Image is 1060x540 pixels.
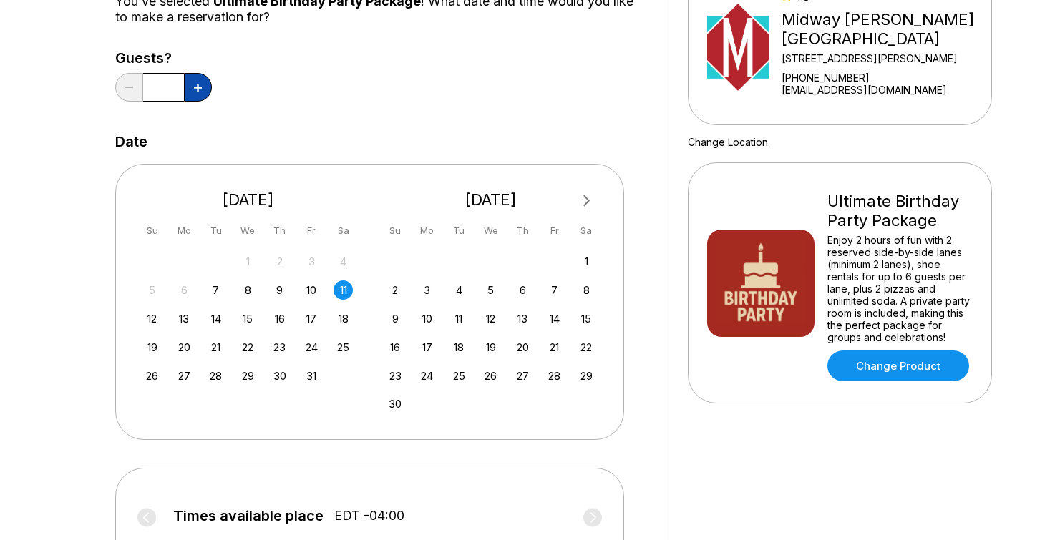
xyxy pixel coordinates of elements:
div: Choose Thursday, October 23rd, 2025 [270,338,289,357]
div: Choose Sunday, November 2nd, 2025 [386,280,405,300]
div: Choose Monday, October 27th, 2025 [175,366,194,386]
label: Guests? [115,50,212,66]
div: Choose Saturday, November 1st, 2025 [577,252,596,271]
div: Not available Monday, October 6th, 2025 [175,280,194,300]
div: Choose Thursday, November 27th, 2025 [513,366,533,386]
div: Choose Friday, October 31st, 2025 [302,366,321,386]
div: [DATE] [137,190,359,210]
div: Choose Saturday, October 18th, 2025 [334,309,353,328]
button: Next Month [575,190,598,212]
div: Choose Sunday, November 16th, 2025 [386,338,405,357]
img: Ultimate Birthday Party Package [707,230,815,337]
div: Fr [302,221,321,240]
a: Change Location [688,136,768,148]
div: Choose Friday, November 14th, 2025 [545,309,564,328]
div: Choose Monday, November 24th, 2025 [417,366,437,386]
div: We [238,221,258,240]
div: Choose Friday, November 28th, 2025 [545,366,564,386]
div: We [481,221,500,240]
div: [PHONE_NUMBER] [782,72,985,84]
div: Choose Friday, November 7th, 2025 [545,280,564,300]
div: Choose Saturday, October 25th, 2025 [334,338,353,357]
div: Choose Monday, October 13th, 2025 [175,309,194,328]
div: Choose Sunday, November 30th, 2025 [386,394,405,413]
div: Choose Wednesday, October 15th, 2025 [238,309,258,328]
div: Choose Saturday, November 15th, 2025 [577,309,596,328]
div: month 2025-11 [384,250,598,414]
div: Choose Thursday, November 13th, 2025 [513,309,533,328]
div: Choose Thursday, October 9th, 2025 [270,280,289,300]
div: Choose Monday, November 10th, 2025 [417,309,437,328]
div: Su [386,221,405,240]
div: Choose Tuesday, October 14th, 2025 [206,309,225,328]
div: month 2025-10 [141,250,356,386]
div: Choose Saturday, November 22nd, 2025 [577,338,596,357]
div: Tu [206,221,225,240]
div: Choose Sunday, November 23rd, 2025 [386,366,405,386]
div: Choose Saturday, November 8th, 2025 [577,280,596,300]
div: Choose Monday, November 17th, 2025 [417,338,437,357]
div: Choose Friday, November 21st, 2025 [545,338,564,357]
div: [DATE] [380,190,602,210]
div: Choose Saturday, November 29th, 2025 [577,366,596,386]
div: Ultimate Birthday Party Package [827,192,973,230]
label: Date [115,134,147,149]
div: Choose Wednesday, November 26th, 2025 [481,366,500,386]
div: Mo [417,221,437,240]
a: Change Product [827,350,969,381]
div: Sa [334,221,353,240]
div: Choose Saturday, October 11th, 2025 [334,280,353,300]
div: Choose Sunday, October 26th, 2025 [142,366,162,386]
div: Not available Saturday, October 4th, 2025 [334,252,353,271]
div: Choose Friday, October 24th, 2025 [302,338,321,357]
div: Choose Monday, October 20th, 2025 [175,338,194,357]
div: Choose Monday, November 3rd, 2025 [417,280,437,300]
div: Choose Tuesday, November 25th, 2025 [449,366,469,386]
div: Choose Tuesday, October 21st, 2025 [206,338,225,357]
div: Choose Tuesday, November 4th, 2025 [449,280,469,300]
div: Th [513,221,533,240]
div: Not available Thursday, October 2nd, 2025 [270,252,289,271]
div: Sa [577,221,596,240]
div: Choose Wednesday, November 5th, 2025 [481,280,500,300]
div: Enjoy 2 hours of fun with 2 reserved side-by-side lanes (minimum 2 lanes), shoe rentals for up to... [827,234,973,343]
div: Choose Sunday, November 9th, 2025 [386,309,405,328]
div: Choose Tuesday, October 28th, 2025 [206,366,225,386]
div: Choose Friday, October 10th, 2025 [302,280,321,300]
div: Choose Thursday, October 30th, 2025 [270,366,289,386]
div: Su [142,221,162,240]
div: Choose Thursday, November 20th, 2025 [513,338,533,357]
div: Choose Wednesday, November 19th, 2025 [481,338,500,357]
div: Midway [PERSON_NAME][GEOGRAPHIC_DATA] [782,10,985,49]
div: Choose Tuesday, November 18th, 2025 [449,338,469,357]
span: Times available place [173,508,324,524]
a: [EMAIL_ADDRESS][DOMAIN_NAME] [782,84,985,96]
div: [STREET_ADDRESS][PERSON_NAME] [782,52,985,64]
div: Choose Thursday, October 16th, 2025 [270,309,289,328]
div: Not available Friday, October 3rd, 2025 [302,252,321,271]
div: Choose Sunday, October 19th, 2025 [142,338,162,357]
div: Tu [449,221,469,240]
div: Not available Sunday, October 5th, 2025 [142,280,162,300]
div: Choose Thursday, November 6th, 2025 [513,280,533,300]
div: Choose Tuesday, November 11th, 2025 [449,309,469,328]
div: Fr [545,221,564,240]
div: Not available Wednesday, October 1st, 2025 [238,252,258,271]
div: Choose Tuesday, October 7th, 2025 [206,280,225,300]
span: EDT -04:00 [334,508,404,524]
div: Choose Wednesday, October 8th, 2025 [238,280,258,300]
div: Choose Friday, October 17th, 2025 [302,309,321,328]
div: Choose Wednesday, October 22nd, 2025 [238,338,258,357]
div: Choose Wednesday, October 29th, 2025 [238,366,258,386]
div: Choose Wednesday, November 12th, 2025 [481,309,500,328]
div: Choose Sunday, October 12th, 2025 [142,309,162,328]
div: Mo [175,221,194,240]
div: Th [270,221,289,240]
